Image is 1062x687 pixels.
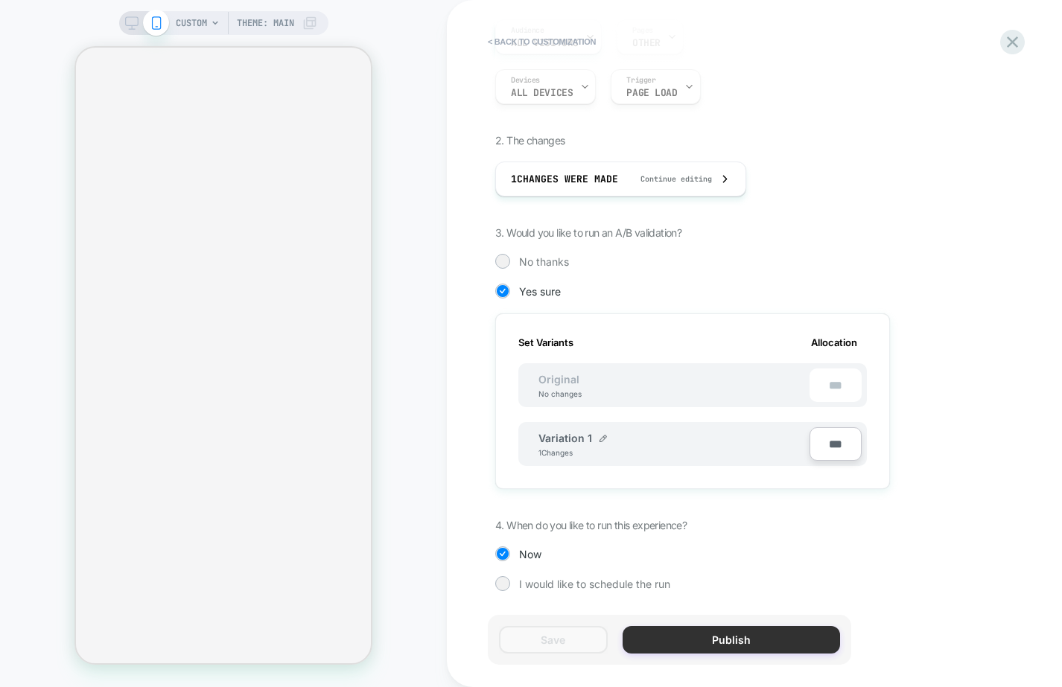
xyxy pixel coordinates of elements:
[626,174,712,184] span: Continue editing
[495,519,687,531] span: 4. When do you like to run this experience?
[499,626,608,654] button: Save
[480,30,603,54] button: < Back to customization
[519,578,670,590] span: I would like to schedule the run
[495,226,681,239] span: 3. Would you like to run an A/B validation?
[511,25,544,36] span: Audience
[600,435,607,442] img: edit
[518,336,573,348] span: Set Variants
[524,389,597,398] div: No changes
[538,448,583,457] div: 1 Changes
[538,432,592,444] span: Variation 1
[495,134,565,147] span: 2. The changes
[519,285,561,298] span: Yes sure
[519,548,541,560] span: Now
[237,11,294,35] span: Theme: MAIN
[176,11,207,35] span: CUSTOM
[623,626,840,654] button: Publish
[524,373,594,386] span: Original
[811,336,857,348] span: Allocation
[519,255,569,268] span: No thanks
[511,173,618,185] span: 1 Changes were made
